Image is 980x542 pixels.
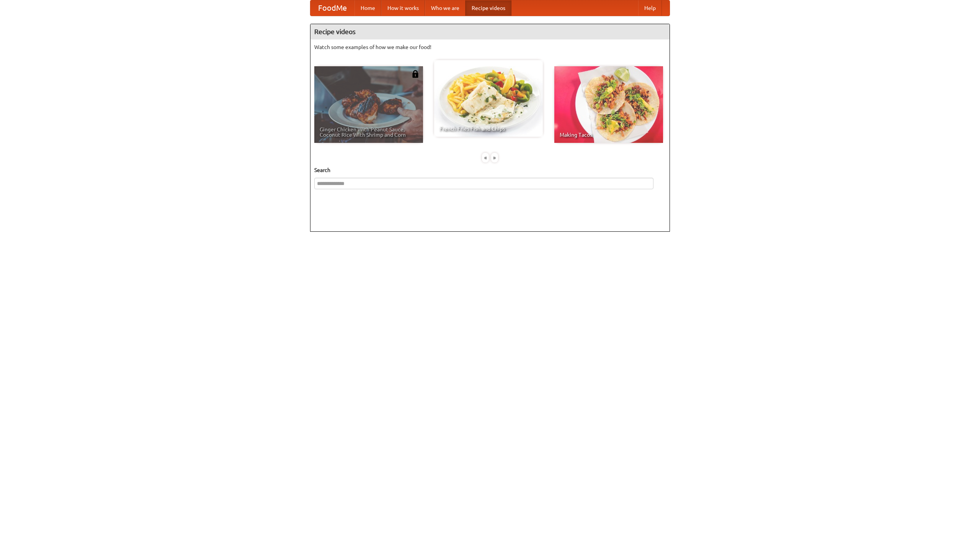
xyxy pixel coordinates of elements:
h4: Recipe videos [310,24,670,39]
a: How it works [381,0,425,16]
span: Making Tacos [560,132,658,138]
a: Help [638,0,662,16]
a: Who we are [425,0,465,16]
p: Watch some examples of how we make our food! [314,43,666,51]
a: French Fries Fish and Chips [434,60,543,137]
a: Making Tacos [554,66,663,143]
span: French Fries Fish and Chips [439,126,537,131]
div: « [482,153,489,162]
img: 483408.png [412,70,419,78]
a: FoodMe [310,0,354,16]
a: Home [354,0,381,16]
div: » [491,153,498,162]
h5: Search [314,166,666,174]
a: Recipe videos [465,0,511,16]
